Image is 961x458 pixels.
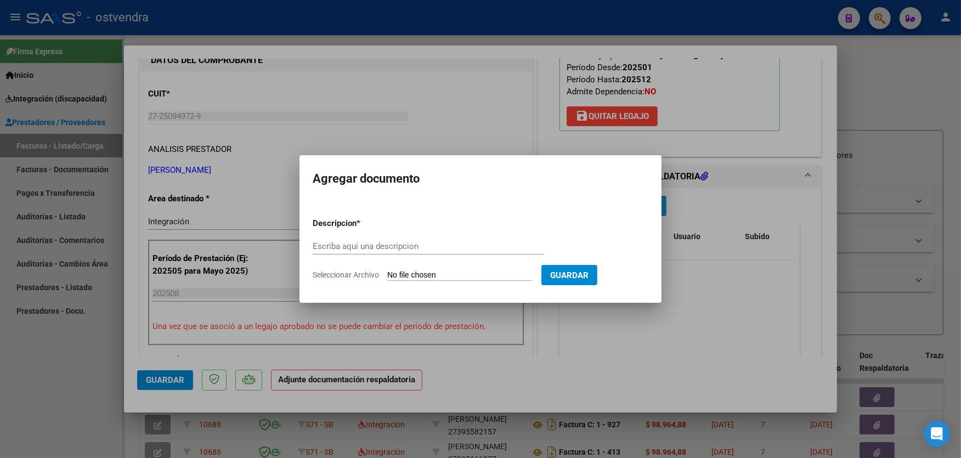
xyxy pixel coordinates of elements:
h2: Agregar documento [313,168,648,189]
span: Guardar [550,270,589,280]
button: Guardar [541,265,597,285]
div: Open Intercom Messenger [924,421,950,447]
p: Descripcion [313,217,414,230]
span: Seleccionar Archivo [313,270,379,279]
